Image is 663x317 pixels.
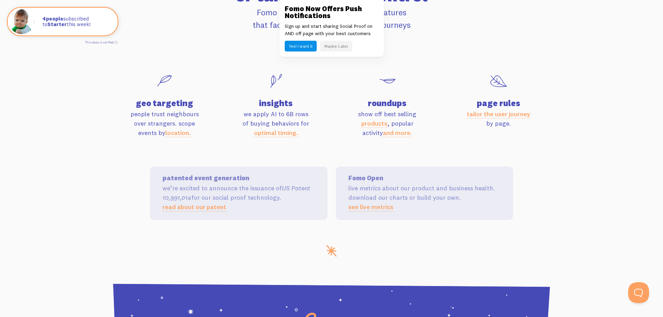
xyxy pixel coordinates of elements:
[113,99,216,107] h4: geo targeting
[361,119,387,127] a: products
[42,16,111,27] p: subscribed to this week!
[383,129,412,137] a: and more.
[348,175,500,181] h5: Fomo Open
[163,203,226,211] a: read about our patent
[165,129,191,137] a: location.
[163,175,315,181] h5: patented event generation
[348,203,393,211] a: see live metrics
[285,41,317,51] button: Yes! I want it
[336,99,439,107] h4: roundups
[224,99,327,107] h4: insights
[163,183,315,212] p: we’re excited to announce the issuance of for our social proof technology.
[285,23,379,37] p: Sign up and start sharing Social Proof on AND off page with your best customers
[224,109,327,137] p: we apply AI to 6B rows of buying behaviors for
[42,16,46,22] span: 4
[85,40,118,44] a: This data is verified ⓘ
[447,109,550,128] p: by page.
[47,21,67,27] strong: Starter
[348,183,500,212] p: live metrics about our product and business health. download our charts or build your own.
[320,41,352,51] button: Maybe Later
[9,9,34,34] img: Fomo
[336,109,439,137] p: show off best selling , popular activity
[137,6,526,31] p: Fomo comes packed with useful features that faciliate high converting user journeys
[113,109,216,137] p: people trust neighbours over strangers. scope events by
[254,129,298,137] a: optimal timing.
[42,15,63,22] strong: people
[447,99,550,107] h4: page rules
[285,5,379,19] h3: Fomo Now Offers Push Notifications
[467,110,530,118] a: tailor the user journey
[628,282,649,303] iframe: Help Scout Beacon - Open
